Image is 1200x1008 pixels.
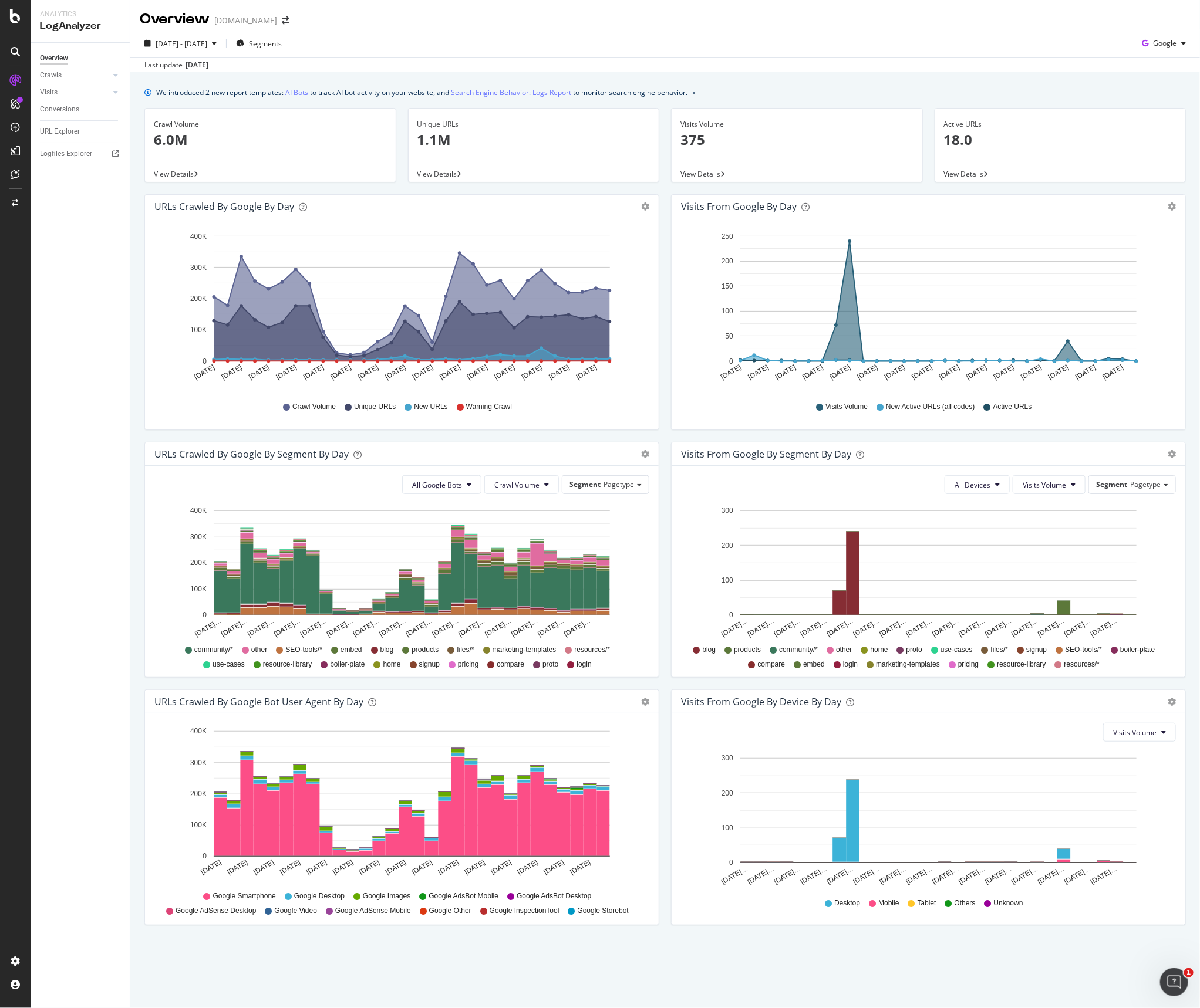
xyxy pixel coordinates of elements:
text: 100 [722,577,733,585]
span: blog [380,645,394,655]
span: embed [341,645,362,655]
text: [DATE] [856,363,879,381]
div: Last update [144,60,208,70]
svg: A chart. [154,503,650,640]
div: [DOMAIN_NAME] [214,15,277,26]
p: 18.0 [944,130,1177,150]
text: 100 [722,824,733,833]
text: [DATE] [411,363,434,381]
span: pricing [458,659,478,669]
span: Segment [569,479,601,489]
span: Google InspectionTool [490,906,559,916]
text: [DATE] [278,858,302,877]
text: [DATE] [542,858,566,877]
text: 200K [190,559,207,567]
div: URLs Crawled by Google By Segment By Day [154,448,349,460]
div: A chart. [154,723,650,886]
text: [DATE] [220,363,244,381]
span: marketing-templates [876,659,940,669]
div: Crawls [40,69,62,82]
div: Overview [140,9,210,29]
text: [DATE] [463,858,487,877]
text: 150 [722,282,733,290]
span: Google Smartphone [213,891,275,901]
span: resource-library [997,659,1046,669]
text: [DATE] [548,363,571,381]
text: [DATE] [275,363,298,381]
span: Google AdSense Desktop [176,906,256,916]
div: Visits Volume [680,119,914,130]
text: [DATE] [938,363,961,381]
text: [DATE] [226,858,250,877]
text: [DATE] [358,858,381,877]
span: community/* [194,645,233,655]
text: [DATE] [305,858,328,877]
text: [DATE] [516,858,540,877]
text: [DATE] [575,363,598,381]
span: SEO-tools/* [285,645,322,655]
span: Others [955,898,976,908]
text: 0 [729,611,733,620]
a: Search Engine Behavior: Logs Report [451,86,571,99]
svg: A chart. [681,228,1177,391]
text: 0 [203,611,207,620]
text: 100 [722,307,733,316]
span: Pagetype [604,479,634,489]
text: 300 [722,507,733,515]
span: Google Images [363,891,410,901]
text: [DATE] [252,858,275,877]
div: LogAnalyzer [40,19,120,33]
text: 200 [722,789,733,797]
span: proto [542,659,558,669]
text: [DATE] [774,363,797,381]
span: compare [758,659,786,669]
span: Visits Volume [825,402,868,412]
div: URLs Crawled by Google bot User Agent By Day [154,696,363,708]
text: [DATE] [329,363,353,381]
text: 300K [190,533,207,541]
span: Google [1153,38,1177,48]
span: compare [497,659,524,669]
span: Unknown [994,898,1023,908]
span: signup [419,659,440,669]
div: Conversions [40,103,79,116]
text: 200K [190,790,207,798]
div: Visits From Google By Device By Day [681,696,841,708]
span: Google Video [274,906,317,916]
div: gear [641,202,649,211]
span: New Active URLs (all codes) [886,402,975,412]
text: [DATE] [965,363,989,381]
p: 375 [680,130,914,150]
span: SEO-tools/* [1065,645,1102,655]
text: 0 [203,853,207,861]
text: [DATE] [302,363,325,381]
text: 400K [190,232,207,241]
div: A chart. [681,503,1177,640]
span: boiler-plate [330,659,365,669]
span: Google Desktop [294,891,345,901]
button: All Google Bots [402,475,481,494]
text: [DATE] [247,363,271,381]
text: [DATE] [331,858,355,877]
span: login [577,659,591,669]
span: use-cases [213,659,245,669]
text: [DATE] [992,363,1016,381]
text: [DATE] [200,858,223,877]
text: 0 [729,859,733,867]
text: [DATE] [384,363,407,381]
span: Google Other [429,906,471,916]
div: gear [1168,450,1176,458]
span: login [843,659,858,669]
span: files/* [991,645,1008,655]
button: Segments [231,34,286,53]
text: [DATE] [410,858,434,877]
text: [DATE] [1047,363,1070,381]
span: proto [906,645,922,655]
span: files/* [457,645,474,655]
a: Overview [40,52,122,65]
span: Warning Crawl [466,402,512,412]
text: 300K [190,263,207,272]
span: New URLs [414,402,447,412]
span: Desktop [834,898,860,908]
